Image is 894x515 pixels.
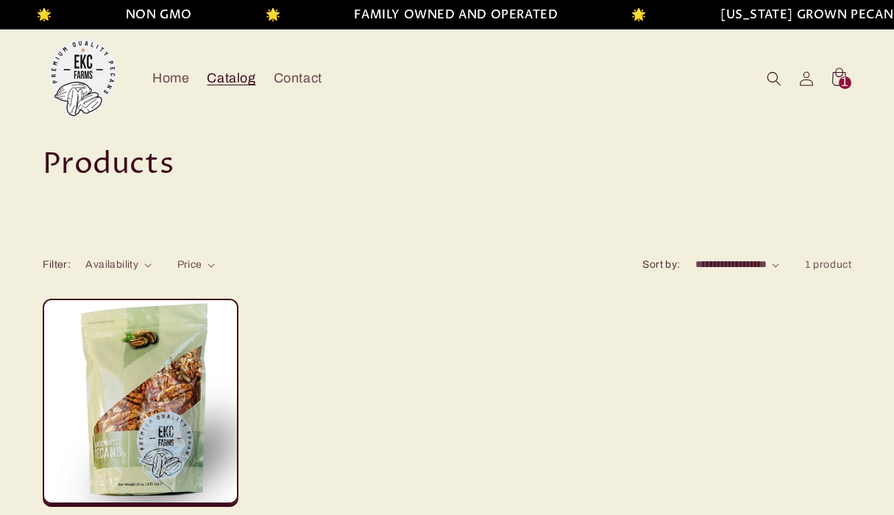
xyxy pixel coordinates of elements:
img: EKC Pecans [43,38,124,119]
h1: Products [43,146,852,184]
a: EKC Pecans [37,32,129,124]
span: 1 [841,77,848,89]
a: Contact [265,61,331,96]
li: 🌟 [622,4,638,26]
span: Contact [274,70,322,87]
a: Home [143,61,198,96]
span: Availability [85,259,138,270]
label: Sort by: [642,259,680,270]
span: Home [152,70,189,87]
li: [US_STATE] GROWN PECANS [711,4,892,26]
summary: Search [758,63,790,95]
li: NON GMO [116,4,182,26]
span: Price [177,259,202,270]
li: 🌟 [256,4,272,26]
li: 🌟 [27,4,43,26]
span: Catalog [207,70,255,87]
span: 1 product [805,259,851,270]
a: Catalog [198,61,264,96]
li: FAMILY OWNED AND OPERATED [345,4,549,26]
summary: Availability (0 selected) [85,257,151,272]
h2: Filter: [43,257,71,272]
summary: Price [177,257,216,272]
